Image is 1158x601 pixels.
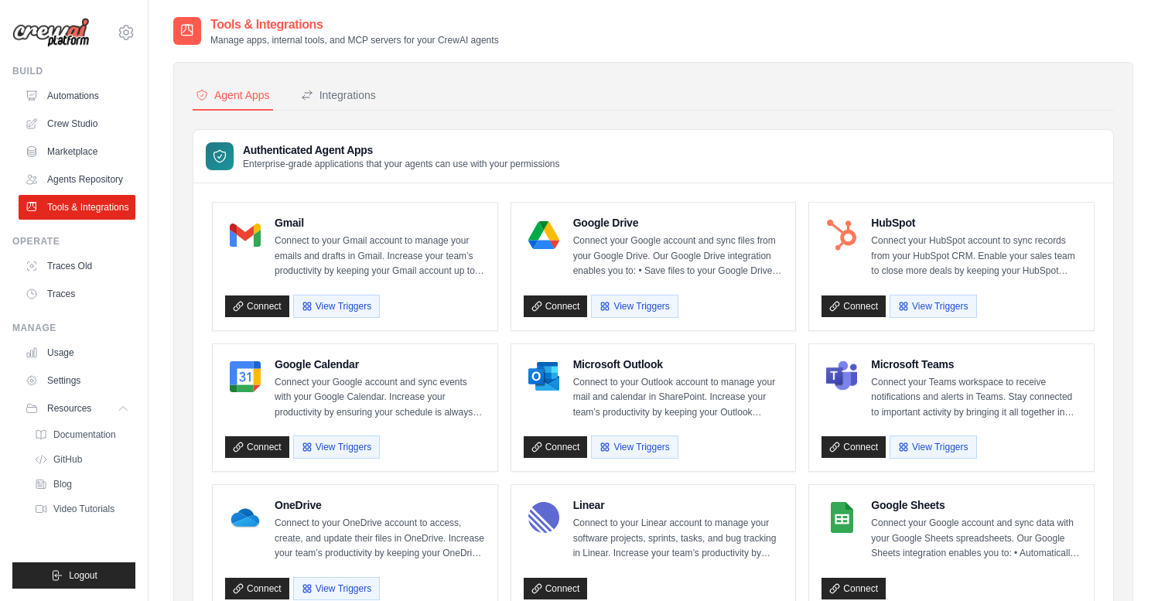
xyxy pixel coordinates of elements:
a: Automations [19,84,135,108]
span: Video Tutorials [53,503,114,515]
img: Microsoft Teams Logo [826,361,857,392]
a: Traces Old [19,254,135,278]
span: Logout [69,569,97,582]
p: Connect your Google account and sync events with your Google Calendar. Increase your productivity... [275,375,485,421]
a: GitHub [28,449,135,470]
h4: Gmail [275,215,485,230]
h4: Google Drive [573,215,784,230]
div: Manage [12,322,135,334]
h4: Google Calendar [275,357,485,372]
a: Usage [19,340,135,365]
a: Connect [822,436,886,458]
h2: Tools & Integrations [210,15,499,34]
img: Gmail Logo [230,220,261,251]
button: View Triggers [591,295,678,318]
h4: Linear [573,497,784,513]
h4: Google Sheets [871,497,1081,513]
a: Crew Studio [19,111,135,136]
a: Documentation [28,424,135,446]
img: Google Sheets Logo [826,502,857,533]
button: View Triggers [591,435,678,459]
a: Agents Repository [19,167,135,192]
a: Connect [524,295,588,317]
span: Blog [53,478,72,490]
p: Connect to your OneDrive account to access, create, and update their files in OneDrive. Increase ... [275,516,485,562]
p: Manage apps, internal tools, and MCP servers for your CrewAI agents [210,34,499,46]
a: Connect [822,295,886,317]
p: Connect your HubSpot account to sync records from your HubSpot CRM. Enable your sales team to clo... [871,234,1081,279]
div: Operate [12,235,135,248]
button: Logout [12,562,135,589]
p: Enterprise-grade applications that your agents can use with your permissions [243,158,560,170]
p: Connect your Teams workspace to receive notifications and alerts in Teams. Stay connected to impo... [871,375,1081,421]
a: Traces [19,282,135,306]
img: HubSpot Logo [826,220,857,251]
img: Microsoft Outlook Logo [528,361,559,392]
button: View Triggers [293,435,380,459]
h4: OneDrive [275,497,485,513]
button: View Triggers [890,435,976,459]
h4: HubSpot [871,215,1081,230]
span: Documentation [53,429,116,441]
span: GitHub [53,453,82,466]
a: Marketplace [19,139,135,164]
button: Integrations [298,81,379,111]
span: Resources [47,402,91,415]
button: Resources [19,396,135,421]
div: Agent Apps [196,87,270,103]
img: OneDrive Logo [230,502,261,533]
div: Build [12,65,135,77]
img: Logo [12,18,90,48]
h4: Microsoft Outlook [573,357,784,372]
img: Google Calendar Logo [230,361,261,392]
p: Connect your Google account and sync data with your Google Sheets spreadsheets. Our Google Sheets... [871,516,1081,562]
p: Connect your Google account and sync files from your Google Drive. Our Google Drive integration e... [573,234,784,279]
p: Connect to your Linear account to manage your software projects, sprints, tasks, and bug tracking... [573,516,784,562]
a: Settings [19,368,135,393]
a: Connect [524,436,588,458]
img: Google Drive Logo [528,220,559,251]
button: View Triggers [890,295,976,318]
h4: Microsoft Teams [871,357,1081,372]
button: Agent Apps [193,81,273,111]
a: Connect [225,578,289,599]
p: Connect to your Gmail account to manage your emails and drafts in Gmail. Increase your team’s pro... [275,234,485,279]
a: Tools & Integrations [19,195,135,220]
a: Connect [225,295,289,317]
a: Connect [524,578,588,599]
p: Connect to your Outlook account to manage your mail and calendar in SharePoint. Increase your tea... [573,375,784,421]
a: Video Tutorials [28,498,135,520]
button: View Triggers [293,577,380,600]
button: View Triggers [293,295,380,318]
img: Linear Logo [528,502,559,533]
a: Connect [225,436,289,458]
a: Connect [822,578,886,599]
h3: Authenticated Agent Apps [243,142,560,158]
div: Integrations [301,87,376,103]
a: Blog [28,473,135,495]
